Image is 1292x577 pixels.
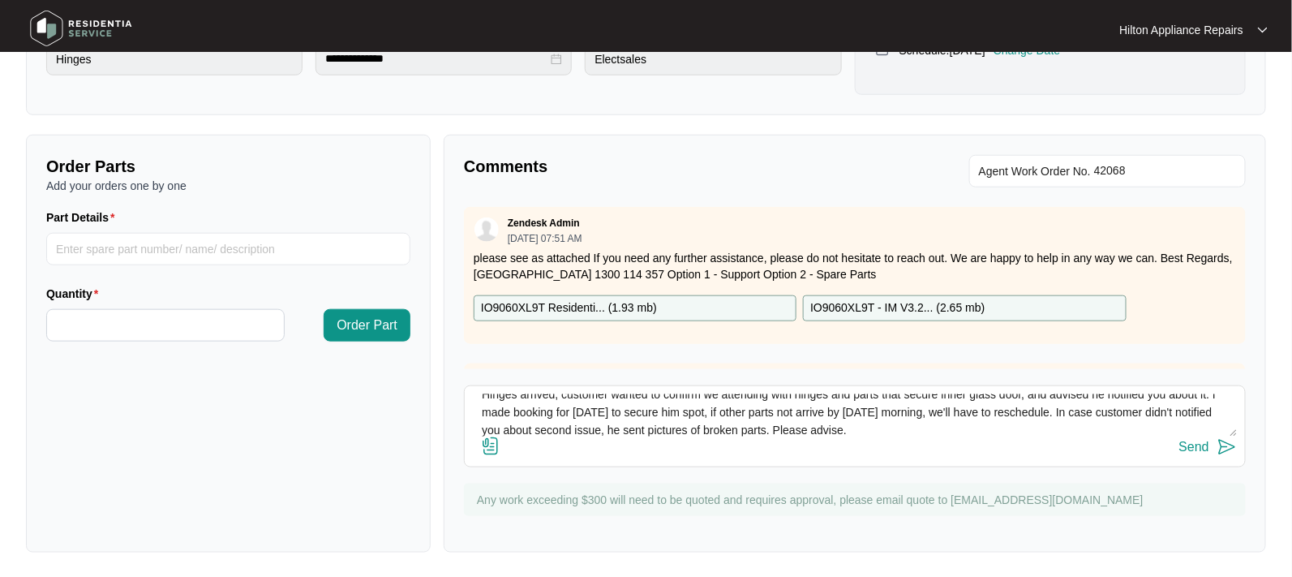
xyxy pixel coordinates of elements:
img: user.svg [474,217,499,242]
div: Send [1179,440,1209,454]
input: Date Purchased [325,50,547,67]
p: Add your orders one by one [46,178,410,194]
button: Send [1179,437,1237,459]
p: Comments [464,155,843,178]
input: Purchased From [585,43,841,75]
img: residentia service logo [24,4,138,53]
p: Order Parts [46,155,410,178]
p: Hilton Appliance Repairs [1119,22,1243,38]
img: send-icon.svg [1217,437,1237,457]
label: Quantity [46,286,105,302]
p: Zendesk Admin [508,217,580,230]
p: [DATE] 07:51 AM [508,234,582,243]
img: file-attachment-doc.svg [481,437,500,456]
label: Part Details [46,209,122,226]
p: IO9060XL9T Residenti... ( 1.93 mb ) [481,299,657,317]
img: dropdown arrow [1258,26,1268,34]
p: IO9060XL9T - IM V3.2... ( 2.65 mb ) [810,299,985,317]
input: Product Fault or Query [46,43,303,75]
p: please see as attached If you need any further assistance, please do not hesitate to reach out. W... [474,250,1236,282]
textarea: Hinges arrived, customer wanted to confirm we attending with hinges and parts that secure inner g... [473,394,1237,437]
span: Agent Work Order No. [979,161,1091,181]
button: Order Part [324,309,410,342]
input: Quantity [47,310,284,341]
input: Part Details [46,233,410,265]
input: Add Agent Work Order No. [1094,161,1236,181]
span: Order Part [337,316,397,335]
p: Any work exceeding $300 will need to be quoted and requires approval, please email quote to [EMAI... [477,492,1238,508]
